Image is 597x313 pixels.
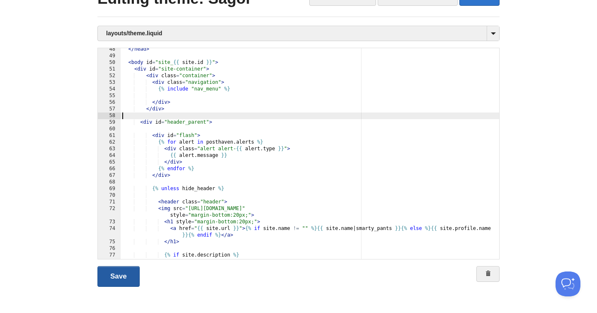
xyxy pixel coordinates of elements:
div: 61 [98,132,121,139]
div: 57 [98,106,121,112]
div: 53 [98,79,121,86]
div: 54 [98,86,121,93]
div: 76 [98,245,121,252]
div: 68 [98,179,121,186]
div: 55 [98,93,121,99]
a: layouts/theme.liquid [98,26,499,41]
div: 49 [98,53,121,59]
div: 59 [98,119,121,126]
div: 69 [98,186,121,192]
div: 71 [98,199,121,205]
div: 66 [98,166,121,172]
div: 60 [98,126,121,132]
iframe: Help Scout Beacon - Open [556,271,580,296]
div: 67 [98,172,121,179]
div: 58 [98,112,121,119]
div: 50 [98,59,121,66]
div: 52 [98,73,121,79]
div: 73 [98,219,121,225]
div: 56 [98,99,121,106]
div: 75 [98,239,121,245]
div: 72 [98,205,121,219]
div: 78 [98,259,121,265]
div: 63 [98,146,121,152]
div: 74 [98,225,121,239]
div: 77 [98,252,121,259]
div: 64 [98,152,121,159]
div: 51 [98,66,121,73]
a: Save [97,266,140,287]
div: 48 [98,46,121,53]
div: 70 [98,192,121,199]
div: 62 [98,139,121,146]
div: 65 [98,159,121,166]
